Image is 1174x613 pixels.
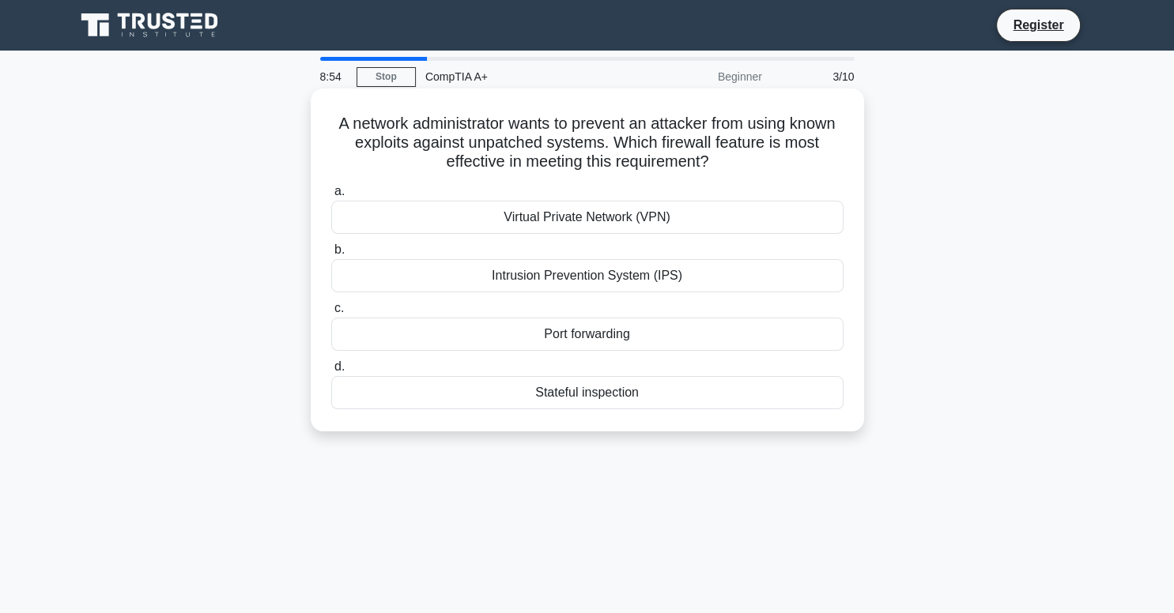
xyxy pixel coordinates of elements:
[772,61,864,92] div: 3/10
[330,114,845,172] h5: A network administrator wants to prevent an attacker from using known exploits against unpatched ...
[331,376,844,409] div: Stateful inspection
[334,243,345,256] span: b.
[334,359,345,373] span: d.
[416,61,633,92] div: CompTIA A+
[311,61,357,92] div: 8:54
[334,184,345,197] span: a.
[357,67,416,87] a: Stop
[331,201,844,234] div: Virtual Private Network (VPN)
[331,318,844,351] div: Port forwarding
[1003,15,1073,35] a: Register
[334,301,344,314] span: c.
[331,259,844,292] div: Intrusion Prevention System (IPS)
[633,61,772,92] div: Beginner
